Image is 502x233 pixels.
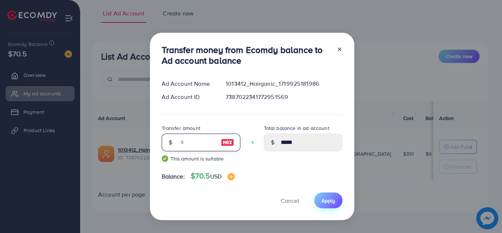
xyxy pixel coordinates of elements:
[162,155,240,162] small: This amount is suitable
[210,172,222,180] span: USD
[162,155,168,162] img: guide
[156,80,220,88] div: Ad Account Name
[156,93,220,101] div: Ad Account ID
[162,45,331,66] h3: Transfer money from Ecomdy balance to Ad account balance
[264,124,329,132] label: Total balance in ad account
[281,197,299,205] span: Cancel
[314,193,343,208] button: Apply
[162,172,185,181] span: Balance:
[220,93,348,101] div: 7387022341772951569
[191,172,235,181] h4: $70.5
[272,193,308,208] button: Cancel
[220,80,348,88] div: 1013412_Hairganic_1719925181986
[227,173,235,180] img: image
[322,197,335,204] span: Apply
[221,138,234,147] img: image
[162,124,200,132] label: Transfer amount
